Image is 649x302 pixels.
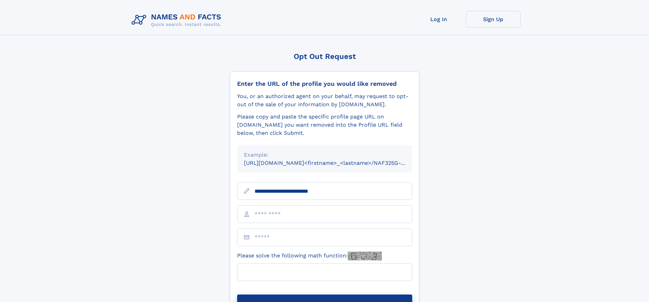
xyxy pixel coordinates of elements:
img: Logo Names and Facts [129,11,227,29]
a: Log In [412,11,466,28]
label: Please solve the following math function: [237,252,382,260]
a: Sign Up [466,11,521,28]
div: Enter the URL of the profile you would like removed [237,80,412,88]
div: Opt Out Request [230,52,419,61]
div: Please copy and paste the specific profile page URL on [DOMAIN_NAME] you want removed into the Pr... [237,113,412,137]
small: [URL][DOMAIN_NAME]<firstname>_<lastname>/NAF325G-xxxxxxxx [244,160,425,166]
div: Example: [244,151,405,159]
div: You, or an authorized agent on your behalf, may request to opt-out of the sale of your informatio... [237,92,412,109]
